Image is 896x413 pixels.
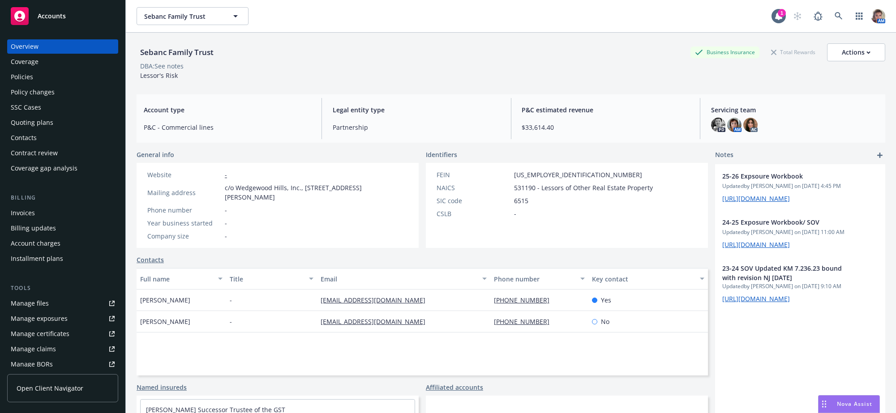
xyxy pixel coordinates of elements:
a: [EMAIL_ADDRESS][DOMAIN_NAME] [321,317,433,326]
div: Manage BORs [11,357,53,371]
span: Sebanc Family Trust [144,12,222,21]
div: Installment plans [11,251,63,266]
span: - [230,317,232,326]
button: Phone number [490,268,589,290]
span: [PERSON_NAME] [140,295,190,305]
div: CSLB [437,209,510,218]
div: Email [321,274,476,284]
div: NAICS [437,183,510,192]
a: [PHONE_NUMBER] [494,296,557,304]
span: P&C estimated revenue [522,105,689,115]
div: 24-25 Exposure Workbook/ SOVUpdatedby [PERSON_NAME] on [DATE] 11:00 AM[URL][DOMAIN_NAME] [715,210,885,256]
button: Key contact [588,268,708,290]
div: SIC code [437,196,510,205]
span: [US_EMPLOYER_IDENTIFICATION_NUMBER] [514,170,642,179]
span: - [225,218,227,228]
a: - [225,170,227,179]
a: Manage files [7,296,118,311]
a: Affiliated accounts [426,383,483,392]
span: Identifiers [426,150,457,159]
a: Report a Bug [809,7,827,25]
div: Company size [147,231,221,241]
div: Coverage gap analysis [11,161,77,175]
a: add [875,150,885,161]
span: Notes [715,150,733,161]
div: Invoices [11,206,35,220]
div: Manage exposures [11,311,68,326]
span: Updated by [PERSON_NAME] on [DATE] 11:00 AM [722,228,878,236]
span: Legal entity type [333,105,500,115]
div: Tools [7,284,118,293]
a: Coverage gap analysis [7,161,118,175]
a: [URL][DOMAIN_NAME] [722,194,790,203]
span: 25-26 Expsoure Workbook [722,171,855,181]
a: SSC Cases [7,100,118,115]
div: Coverage [11,55,39,69]
div: Actions [842,44,870,61]
span: - [225,231,227,241]
div: Policy changes [11,85,55,99]
img: photo [743,118,758,132]
a: Policy changes [7,85,118,99]
div: Quoting plans [11,115,53,130]
button: Title [226,268,317,290]
a: Billing updates [7,221,118,235]
div: Billing [7,193,118,202]
a: Named insureds [137,383,187,392]
span: Servicing team [711,105,878,115]
div: DBA: See notes [140,61,184,71]
a: Accounts [7,4,118,29]
div: Overview [11,39,39,54]
a: Start snowing [789,7,806,25]
a: Contract review [7,146,118,160]
a: Contacts [137,255,164,264]
a: Quoting plans [7,115,118,130]
span: Updated by [PERSON_NAME] on [DATE] 9:10 AM [722,282,878,290]
div: Sebanc Family Trust [137,47,217,58]
span: 6515 [514,196,528,205]
a: Overview [7,39,118,54]
span: 531190 - Lessors of Other Real Estate Property [514,183,653,192]
button: Sebanc Family Trust [137,7,249,25]
div: Contract review [11,146,58,160]
div: Title [230,274,304,284]
div: 23-24 SOV Updated KM 7.236.23 bound with revision NJ [DATE]Updatedby [PERSON_NAME] on [DATE] 9:10... [715,256,885,311]
div: SSC Cases [11,100,41,115]
a: [URL][DOMAIN_NAME] [722,240,790,249]
div: Manage files [11,296,49,311]
span: Lessor's Risk [140,71,178,80]
span: Updated by [PERSON_NAME] on [DATE] 4:45 PM [722,182,878,190]
a: Contacts [7,131,118,145]
a: Invoices [7,206,118,220]
span: 23-24 SOV Updated KM 7.236.23 bound with revision NJ [DATE] [722,264,855,282]
a: [EMAIL_ADDRESS][DOMAIN_NAME] [321,296,433,304]
div: Year business started [147,218,221,228]
div: Account charges [11,236,60,251]
a: Manage BORs [7,357,118,371]
button: Full name [137,268,226,290]
span: - [225,205,227,215]
button: Actions [827,43,885,61]
span: P&C - Commercial lines [144,123,311,132]
div: Key contact [592,274,695,284]
a: Policies [7,70,118,84]
a: Coverage [7,55,118,69]
a: Manage certificates [7,327,118,341]
a: [PHONE_NUMBER] [494,317,557,326]
span: No [601,317,609,326]
span: Partnership [333,123,500,132]
a: [URL][DOMAIN_NAME] [722,294,790,303]
div: Billing updates [11,221,56,235]
a: Switch app [850,7,868,25]
div: Contacts [11,131,37,145]
div: 25-26 Expsoure WorkbookUpdatedby [PERSON_NAME] on [DATE] 4:45 PM[URL][DOMAIN_NAME] [715,164,885,210]
div: Manage claims [11,342,56,356]
div: Policies [11,70,33,84]
img: photo [711,118,725,132]
span: Account type [144,105,311,115]
div: Mailing address [147,188,221,197]
div: Drag to move [819,396,830,413]
a: Search [830,7,848,25]
span: Accounts [38,13,66,20]
span: Nova Assist [837,400,872,408]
